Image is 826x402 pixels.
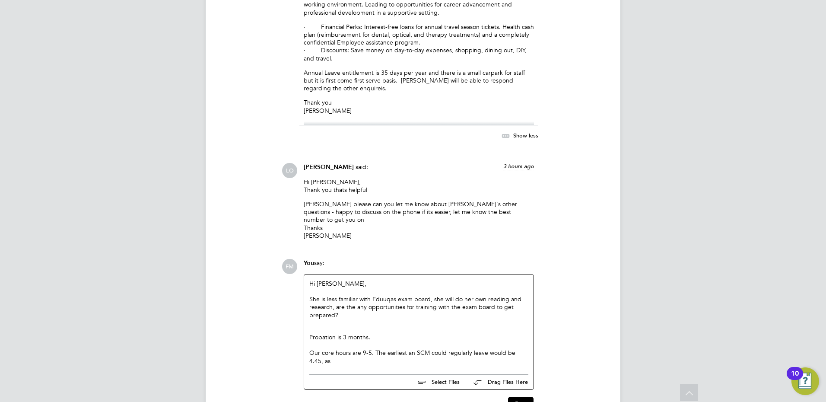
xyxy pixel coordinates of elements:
[309,280,528,365] div: Hi [PERSON_NAME],
[282,259,297,274] span: FM
[467,373,528,392] button: Drag Files Here
[282,163,297,178] span: LO
[513,131,538,139] span: Show less
[304,99,534,114] p: Thank you [PERSON_NAME]
[503,163,534,170] span: 3 hours ago
[309,333,528,341] div: Probation is 3 months.
[304,259,314,267] span: You
[304,23,534,62] p: · Financial Perks: Interest-free loans for annual travel season tickets. Health cash plan (reimbu...
[304,178,534,194] p: Hi [PERSON_NAME], Thank you thats helpful
[356,163,368,171] span: said:
[304,200,534,239] p: [PERSON_NAME] please can you let me know about [PERSON_NAME]'s other questions - happy to discuss...
[304,69,534,93] p: Annual Leave entitlement is 35 days per year and there is a small carpark for staff but it is fir...
[304,259,534,274] div: say:
[304,163,354,171] span: [PERSON_NAME]
[309,349,528,364] div: Our core hours are 9-5. The earliest an SCM could regularly leave would be 4.45, as
[791,367,819,395] button: Open Resource Center, 10 new notifications
[309,295,528,319] p: She is less familiar with Eduuqas exam board, she will do her own reading and research, are the a...
[791,373,799,385] div: 10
